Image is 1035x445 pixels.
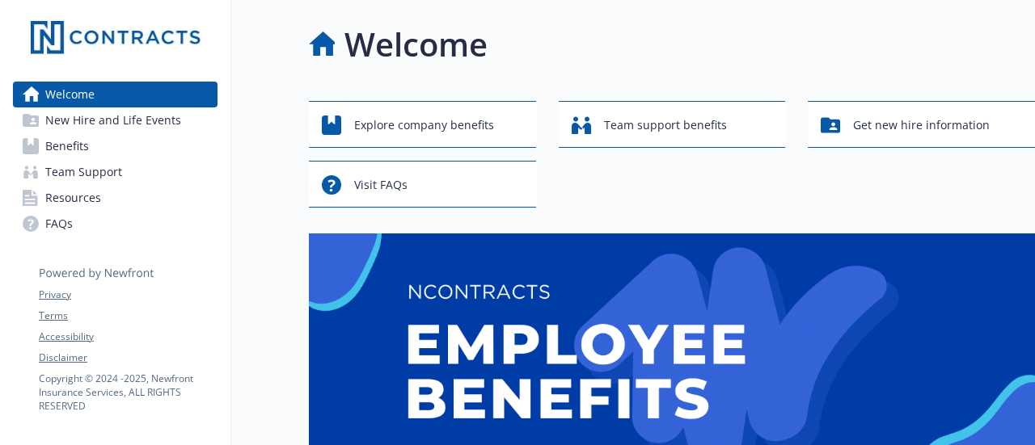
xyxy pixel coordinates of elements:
[13,211,218,237] a: FAQs
[13,133,218,159] a: Benefits
[39,288,217,302] a: Privacy
[45,185,101,211] span: Resources
[39,372,217,413] p: Copyright © 2024 - 2025 , Newfront Insurance Services, ALL RIGHTS RESERVED
[45,82,95,107] span: Welcome
[13,185,218,211] a: Resources
[39,330,217,344] a: Accessibility
[559,101,786,148] button: Team support benefits
[344,20,488,69] h1: Welcome
[13,107,218,133] a: New Hire and Life Events
[39,309,217,323] a: Terms
[808,101,1035,148] button: Get new hire information
[604,110,727,141] span: Team support benefits
[13,159,218,185] a: Team Support
[853,110,990,141] span: Get new hire information
[45,211,73,237] span: FAQs
[13,82,218,107] a: Welcome
[309,161,536,208] button: Visit FAQs
[354,110,494,141] span: Explore company benefits
[39,351,217,365] a: Disclaimer
[309,101,536,148] button: Explore company benefits
[354,170,408,200] span: Visit FAQs
[45,159,122,185] span: Team Support
[45,133,89,159] span: Benefits
[45,107,181,133] span: New Hire and Life Events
